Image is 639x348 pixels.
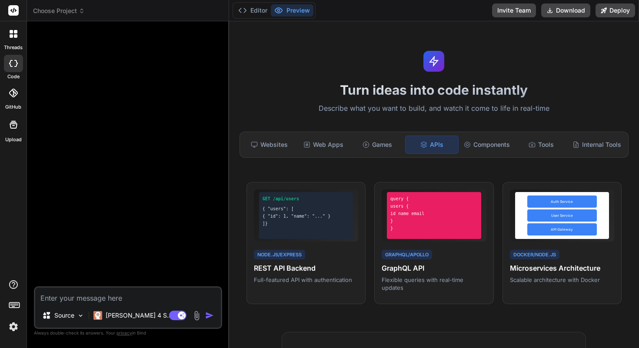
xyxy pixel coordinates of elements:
p: Full-featured API with authentication [254,276,358,284]
div: Node.js/Express [254,250,305,260]
div: User Service [527,209,597,222]
div: ]} [263,220,349,227]
label: threads [4,44,23,51]
div: Web Apps [297,136,349,154]
div: Internal Tools [569,136,625,154]
img: Claude 4 Sonnet [93,311,102,320]
h4: GraphQL API [382,263,486,273]
div: API Gateway [527,223,597,235]
div: users { [390,203,477,209]
button: Deploy [596,3,635,17]
textarea: To enrich screen reader interactions, please activate Accessibility in Grammarly extension settings [35,288,221,303]
img: settings [6,319,21,334]
label: code [7,73,20,80]
div: Auth Service [527,196,597,208]
button: Invite Team [492,3,536,17]
div: } [390,225,477,232]
div: Components [460,136,513,154]
div: GraphQL/Apollo [382,250,432,260]
label: GitHub [5,103,21,111]
div: GET /api/users [263,196,349,202]
p: Source [54,311,74,320]
div: Docker/Node.js [510,250,559,260]
p: Describe what you want to build, and watch it come to life in real-time [234,103,634,114]
img: Pick Models [77,312,84,319]
div: { "id": 1, "name": "..." } [263,213,349,219]
button: Preview [271,4,313,17]
p: Always double-check its answers. Your in Bind [34,329,222,337]
img: icon [205,311,214,320]
div: query { [390,196,477,202]
div: { "users": [ [263,205,349,212]
h1: Turn ideas into code instantly [234,82,634,98]
p: [PERSON_NAME] 4 S.. [106,311,170,320]
div: Tools [515,136,567,154]
button: Download [541,3,590,17]
button: Editor [235,4,271,17]
div: Websites [243,136,296,154]
p: Flexible queries with real-time updates [382,276,486,292]
span: privacy [116,330,132,335]
label: Upload [5,136,22,143]
p: Scalable architecture with Docker [510,276,614,284]
div: } [390,218,477,224]
div: Games [351,136,403,154]
h4: REST API Backend [254,263,358,273]
div: APIs [405,136,458,154]
span: Choose Project [33,7,85,15]
img: attachment [192,311,202,321]
h4: Microservices Architecture [510,263,614,273]
div: id name email [390,210,477,217]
